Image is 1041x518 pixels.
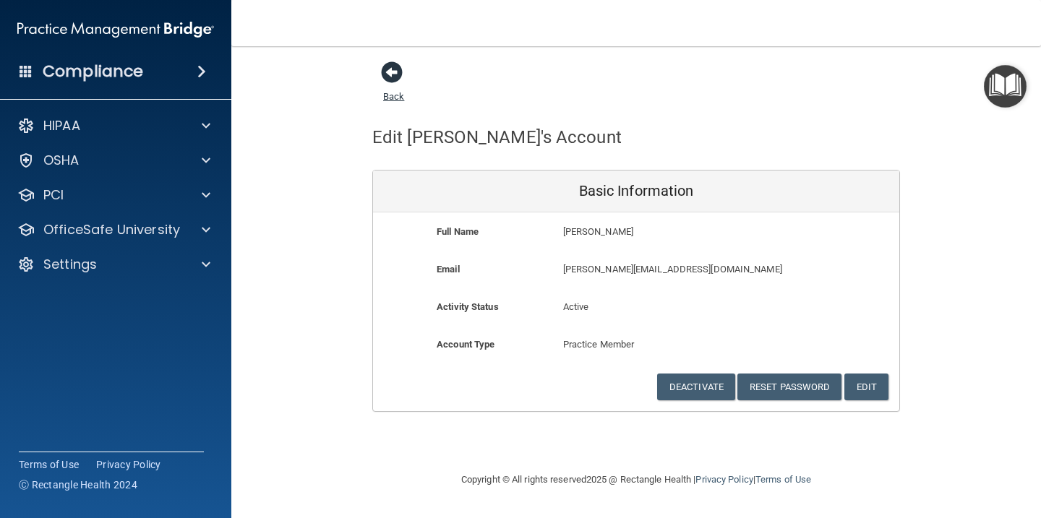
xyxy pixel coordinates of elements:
div: Basic Information [373,170,899,212]
a: OSHA [17,152,210,169]
b: Account Type [437,339,494,350]
div: Copyright © All rights reserved 2025 @ Rectangle Health | | [372,457,900,503]
button: Deactivate [657,374,735,400]
b: Full Name [437,226,479,237]
b: Activity Status [437,301,499,312]
button: Open Resource Center [984,65,1027,108]
p: [PERSON_NAME] [563,223,794,241]
img: PMB logo [17,15,214,44]
button: Edit [844,374,888,400]
a: Privacy Policy [96,457,161,472]
a: Back [383,74,404,102]
p: [PERSON_NAME][EMAIL_ADDRESS][DOMAIN_NAME] [563,261,794,278]
p: OSHA [43,152,80,169]
p: Practice Member [563,336,710,353]
a: OfficeSafe University [17,221,210,238]
iframe: Drift Widget Chat Controller [969,435,1024,490]
p: OfficeSafe University [43,221,180,238]
a: PCI [17,186,210,204]
p: HIPAA [43,117,80,134]
p: Settings [43,256,97,273]
button: Reset Password [737,374,841,400]
h4: Edit [PERSON_NAME]'s Account [372,128,622,147]
a: Terms of Use [755,474,811,485]
p: PCI [43,186,64,204]
span: Ⓒ Rectangle Health 2024 [19,478,137,492]
a: Privacy Policy [695,474,753,485]
a: HIPAA [17,117,210,134]
h4: Compliance [43,61,143,82]
a: Settings [17,256,210,273]
p: Active [563,298,710,316]
b: Email [437,264,460,275]
a: Terms of Use [19,457,79,472]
